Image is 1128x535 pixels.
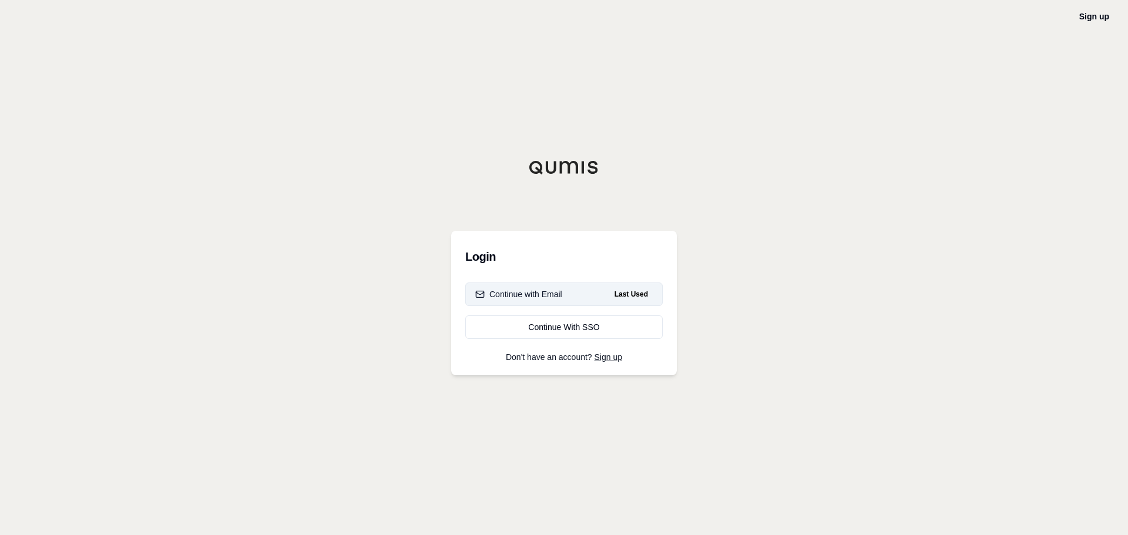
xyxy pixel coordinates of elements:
[465,282,663,306] button: Continue with EmailLast Used
[595,352,622,362] a: Sign up
[465,245,663,268] h3: Login
[1079,12,1109,21] a: Sign up
[610,287,653,301] span: Last Used
[529,160,599,174] img: Qumis
[475,288,562,300] div: Continue with Email
[465,353,663,361] p: Don't have an account?
[475,321,653,333] div: Continue With SSO
[465,315,663,339] a: Continue With SSO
